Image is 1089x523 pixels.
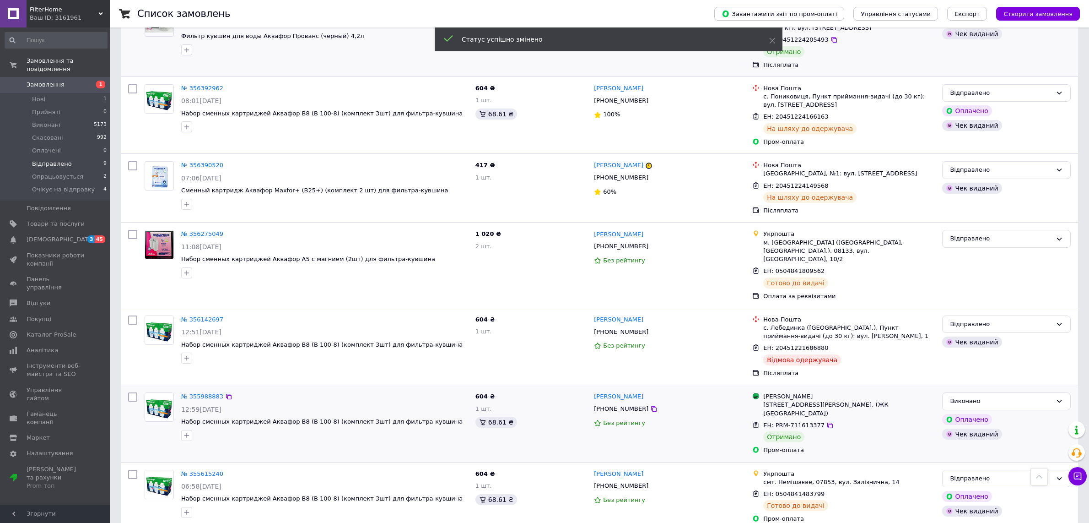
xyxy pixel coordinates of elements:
span: 1 [103,95,107,104]
span: 1 020 ₴ [475,230,501,237]
a: № 356390520 [181,162,223,169]
img: Фото товару [145,316,173,344]
div: Укрпошта [763,230,935,238]
img: Фото товару [145,470,173,499]
div: Отримано [763,46,804,57]
a: [PERSON_NAME] [594,84,643,93]
a: Фото товару [145,316,174,345]
span: 4 [103,185,107,194]
div: На шляху до одержувача [763,123,857,134]
span: 417 ₴ [475,162,495,169]
a: № 356142697 [181,316,223,323]
img: Фото товару [145,85,173,113]
div: с. Пониковиця, Пункт приймання-видачі (до 30 кг): вул. [STREET_ADDRESS] [763,93,935,109]
span: Замовлення та повідомлення [27,57,110,73]
span: 07:06[DATE] [181,174,221,182]
button: Експорт [947,7,987,21]
span: [PHONE_NUMBER] [594,174,648,181]
div: Відправлено [950,474,1052,484]
a: [PERSON_NAME] [594,470,643,479]
span: Експорт [954,11,980,17]
span: 604 ₴ [475,470,495,477]
a: Набор сменных картриджей Аквафор В8 (В 100-8) (комплект 3шт) для фильтра-кувшина [181,341,463,348]
div: Оплачено [942,491,992,502]
span: 2 шт. [475,243,492,250]
a: Фильтр кувшин для воды Аквафор Прованс (черный) 4,2л [181,33,364,39]
span: 992 [97,134,107,142]
a: Фото товару [145,161,174,191]
div: Укрпошта [763,470,935,478]
span: Очікує на відправку [32,185,95,194]
div: [PERSON_NAME] [763,392,935,401]
span: 0 [103,108,107,116]
span: 3 [87,235,95,243]
span: Прийняті [32,108,60,116]
img: Фото товару [145,231,173,259]
span: 1 шт. [475,482,492,489]
span: Без рейтингу [603,496,645,503]
a: Сменный картридж Аквафор Maxfor+ (В25+) (комплект 2 шт) для фильтра-кувшина [181,187,448,194]
div: 68.61 ₴ [475,494,517,505]
span: Нові [32,95,45,104]
div: Чек виданий [942,120,1002,131]
div: Оплачено [942,105,992,116]
span: Управління сайтом [27,386,85,403]
span: Без рейтингу [603,257,645,264]
span: Інструменти веб-майстра та SEO [27,362,85,378]
button: Чат з покупцем [1068,467,1087,485]
span: 9 [103,160,107,168]
div: м. [GEOGRAPHIC_DATA] ([GEOGRAPHIC_DATA], [GEOGRAPHIC_DATA].), 08133, вул. [GEOGRAPHIC_DATA], 10/2 [763,239,935,264]
div: Готово до видачі [763,500,828,511]
a: № 356275049 [181,230,223,237]
button: Управління статусами [853,7,938,21]
div: На шляху до одержувача [763,192,857,203]
span: Опрацьовується [32,173,83,181]
a: [PERSON_NAME] [594,316,643,324]
span: ЕН: 20451224149568 [763,182,828,189]
span: 06:58[DATE] [181,483,221,490]
span: [PHONE_NUMBER] [594,405,648,412]
span: 5173 [94,121,107,129]
div: Відправлено [950,165,1052,175]
div: Prom топ [27,482,85,490]
span: Маркет [27,434,50,442]
span: 1 шт. [475,174,492,181]
a: № 355615240 [181,470,223,477]
input: Пошук [5,32,108,49]
div: 68.61 ₴ [475,109,517,120]
span: Скасовані [32,134,63,142]
a: [PERSON_NAME] [594,392,643,401]
span: ЕН: 20451221686880 [763,344,828,351]
a: Набор сменных картриджей Аквафор В8 (В 100-8) (комплект 3шт) для фильтра-кувшина [181,495,463,502]
div: [GEOGRAPHIC_DATA], №1: вул. [STREET_ADDRESS] [763,169,935,178]
div: Відправлено [950,234,1052,244]
span: Каталог ProSale [27,331,76,339]
div: Чек виданий [942,183,1002,194]
div: Чек виданий [942,337,1002,348]
a: № 355988883 [181,393,223,400]
div: Ваш ID: 3161961 [30,14,110,22]
a: Набор сменных картриджей Аквафор А5 с магнием (2шт) для фильтра-кувшина [181,256,435,262]
div: Чек виданий [942,506,1002,517]
div: Нова Пошта [763,161,935,169]
span: 45 [95,235,105,243]
span: 11:08[DATE] [181,243,221,251]
div: Пром-оплата [763,446,935,454]
span: Показники роботи компанії [27,251,85,268]
span: [PHONE_NUMBER] [594,243,648,250]
button: Створити замовлення [996,7,1080,21]
span: Панель управління [27,275,85,292]
span: 1 [96,81,105,88]
span: Завантажити звіт по пром-оплаті [722,10,837,18]
span: Аналітика [27,346,58,354]
span: Налаштування [27,449,73,458]
div: Чек виданий [942,429,1002,440]
span: ЕН: 0504841809562 [763,267,825,274]
div: Нова Пошта [763,316,935,324]
div: Статус успішно змінено [462,35,746,44]
div: 68.61 ₴ [475,417,517,428]
span: [PERSON_NAME] та рахунки [27,465,85,490]
div: Відправлено [950,88,1052,98]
